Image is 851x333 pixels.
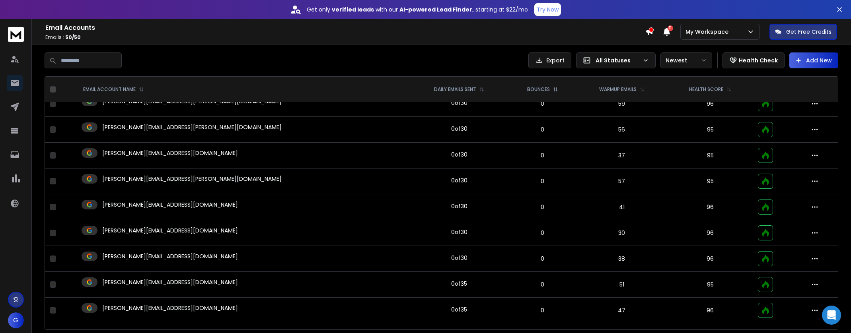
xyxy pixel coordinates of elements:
div: 0 of 35 [451,306,467,314]
button: Try Now [534,3,561,16]
td: 96 [667,246,753,272]
strong: verified leads [332,6,374,14]
div: 0 of 30 [451,125,467,133]
div: 0 of 30 [451,228,467,236]
p: HEALTH SCORE [689,86,723,93]
p: [PERSON_NAME][EMAIL_ADDRESS][DOMAIN_NAME] [102,278,238,286]
p: Try Now [537,6,559,14]
td: 95 [667,143,753,168]
p: 0 [513,177,572,185]
p: 0 [513,203,572,211]
p: 0 [513,229,572,237]
button: Export [528,52,571,68]
td: 57 [576,168,667,194]
div: 0 of 30 [451,151,467,159]
p: Get only with our starting at $22/mo [307,6,528,14]
p: 0 [513,100,572,108]
button: Add New [789,52,838,68]
button: Health Check [722,52,785,68]
div: 0 of 30 [451,176,467,184]
td: 96 [667,91,753,117]
button: Newest [660,52,712,68]
p: [PERSON_NAME][EMAIL_ADDRESS][DOMAIN_NAME] [102,201,238,209]
td: 47 [576,298,667,323]
p: Emails : [45,34,645,41]
td: 96 [667,298,753,323]
p: 0 [513,151,572,159]
p: 0 [513,281,572,288]
p: [PERSON_NAME][EMAIL_ADDRESS][PERSON_NAME][DOMAIN_NAME] [102,175,282,183]
td: 38 [576,246,667,272]
p: Health Check [739,56,778,64]
div: EMAIL ACCOUNT NAME [83,86,144,93]
div: Open Intercom Messenger [822,306,841,325]
strong: AI-powered Lead Finder, [399,6,474,14]
p: DAILY EMAILS SENT [434,86,476,93]
button: Get Free Credits [769,24,837,40]
div: 0 of 30 [451,99,467,107]
td: 95 [667,117,753,143]
span: 11 [668,25,673,31]
td: 37 [576,143,667,168]
div: 0 of 30 [451,254,467,262]
p: [PERSON_NAME][EMAIL_ADDRESS][DOMAIN_NAME] [102,149,238,157]
td: 95 [667,272,753,298]
p: 0 [513,255,572,263]
p: My Workspace [685,28,732,36]
td: 56 [576,117,667,143]
p: All Statuses [596,56,639,64]
button: G [8,312,24,328]
td: 51 [576,272,667,298]
div: 0 of 30 [451,202,467,210]
p: WARMUP EMAILS [599,86,637,93]
td: 95 [667,168,753,194]
p: [PERSON_NAME][EMAIL_ADDRESS][DOMAIN_NAME] [102,252,238,260]
h1: Email Accounts [45,23,645,33]
td: 41 [576,194,667,220]
p: 0 [513,306,572,314]
p: BOUNCES [527,86,550,93]
td: 96 [667,220,753,246]
p: Get Free Credits [786,28,832,36]
p: [PERSON_NAME][EMAIL_ADDRESS][DOMAIN_NAME] [102,304,238,312]
div: 0 of 35 [451,280,467,288]
img: logo [8,27,24,42]
span: 50 / 50 [65,34,81,41]
p: [PERSON_NAME][EMAIL_ADDRESS][PERSON_NAME][DOMAIN_NAME] [102,123,282,131]
p: 0 [513,126,572,134]
td: 30 [576,220,667,246]
p: [PERSON_NAME][EMAIL_ADDRESS][DOMAIN_NAME] [102,227,238,234]
td: 59 [576,91,667,117]
td: 96 [667,194,753,220]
